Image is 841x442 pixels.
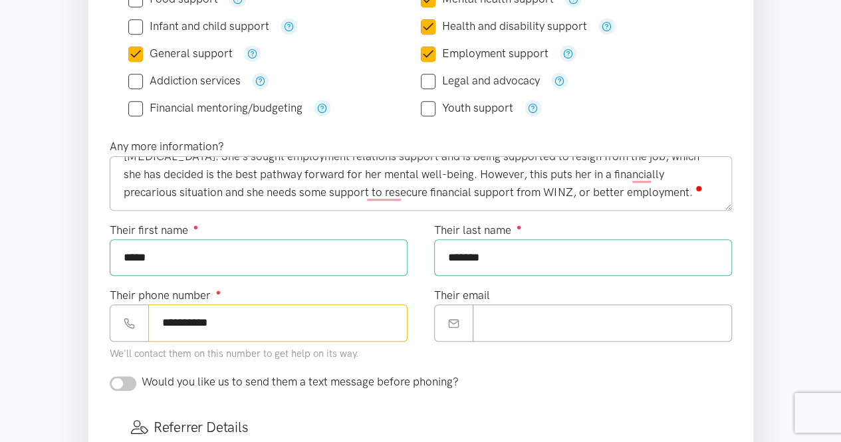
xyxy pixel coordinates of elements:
label: Their email [434,286,490,304]
small: We'll contact them on this number to get help on its way. [110,348,359,360]
span: Would you like us to send them a text message before phoning? [142,375,459,388]
label: Their phone number [110,286,221,304]
h3: Referrer Details [131,417,711,437]
label: Youth support [421,102,513,114]
label: Their first name [110,221,199,239]
label: Their last name [434,221,522,239]
input: Email [473,304,732,341]
label: Infant and child support [128,21,269,32]
label: Employment support [421,48,548,59]
label: Legal and advocacy [421,75,540,86]
input: Phone number [148,304,408,341]
label: General support [128,48,233,59]
sup: ● [193,222,199,232]
label: Financial mentoring/budgeting [128,102,302,114]
sup: ● [517,222,522,232]
label: Addiction services [128,75,241,86]
label: Health and disability support [421,21,587,32]
sup: ● [216,287,221,297]
textarea: To enrich screen reader interactions, please activate Accessibility in Grammarly extension settings [110,156,732,211]
label: Any more information? [110,138,224,156]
